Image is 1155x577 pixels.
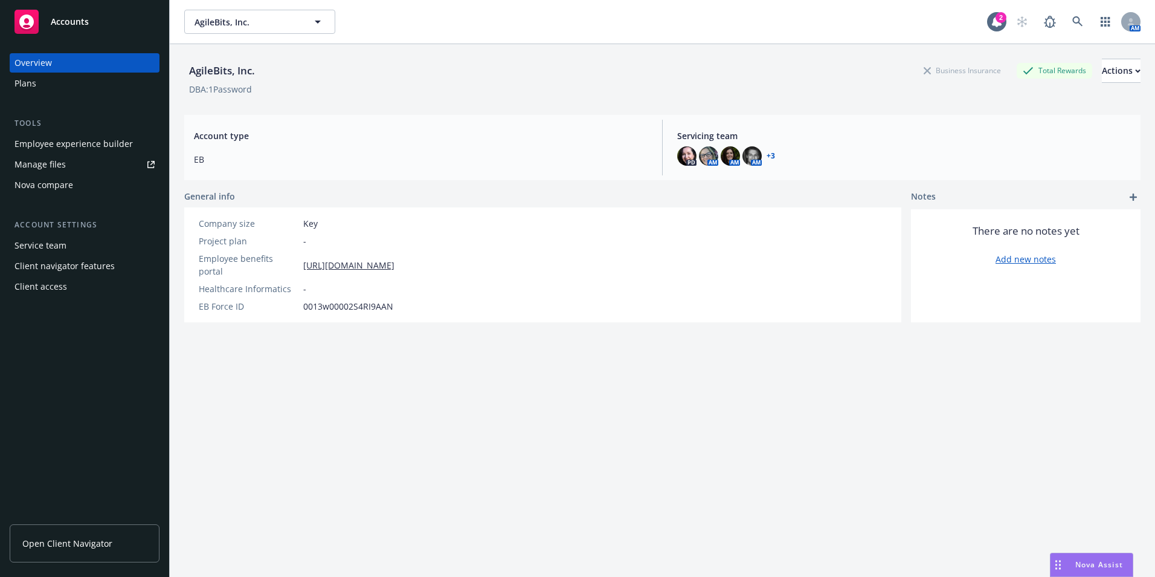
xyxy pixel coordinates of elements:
[14,277,67,296] div: Client access
[14,175,73,195] div: Nova compare
[10,155,159,174] a: Manage files
[51,17,89,27] span: Accounts
[303,300,393,313] span: 0013w00002S4RI9AAN
[10,134,159,154] a: Employee experience builder
[1038,10,1062,34] a: Report a Bug
[184,63,260,79] div: AgileBits, Inc.
[1050,553,1133,577] button: Nova Assist
[199,282,298,295] div: Healthcare Informatics
[14,134,133,154] div: Employee experience builder
[721,146,740,166] img: photo
[996,253,1056,266] a: Add new notes
[199,300,298,313] div: EB Force ID
[184,190,235,203] span: General info
[303,235,306,247] span: -
[194,129,648,142] span: Account type
[677,146,697,166] img: photo
[10,277,159,296] a: Client access
[1102,59,1141,83] button: Actions
[699,146,718,166] img: photo
[911,190,936,204] span: Notes
[303,282,306,295] span: -
[1102,59,1141,82] div: Actions
[973,224,1079,238] span: There are no notes yet
[14,155,66,174] div: Manage files
[1066,10,1090,34] a: Search
[14,236,66,255] div: Service team
[1126,190,1141,204] a: add
[303,217,318,230] span: Key
[1093,10,1118,34] a: Switch app
[767,152,775,160] a: +3
[1050,553,1066,576] div: Drag to move
[10,219,159,231] div: Account settings
[1075,559,1123,570] span: Nova Assist
[10,175,159,195] a: Nova compare
[1017,63,1092,78] div: Total Rewards
[918,63,1007,78] div: Business Insurance
[184,10,335,34] button: AgileBits, Inc.
[22,537,112,550] span: Open Client Navigator
[10,117,159,129] div: Tools
[14,256,115,276] div: Client navigator features
[199,235,298,247] div: Project plan
[996,12,1006,23] div: 2
[742,146,762,166] img: photo
[1010,10,1034,34] a: Start snowing
[677,129,1131,142] span: Servicing team
[10,256,159,276] a: Client navigator features
[199,252,298,278] div: Employee benefits portal
[303,259,394,272] a: [URL][DOMAIN_NAME]
[194,153,648,166] span: EB
[14,53,52,73] div: Overview
[10,236,159,255] a: Service team
[195,16,299,28] span: AgileBits, Inc.
[189,83,252,96] div: DBA: 1Password
[10,74,159,93] a: Plans
[10,5,159,39] a: Accounts
[199,217,298,230] div: Company size
[10,53,159,73] a: Overview
[14,74,36,93] div: Plans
